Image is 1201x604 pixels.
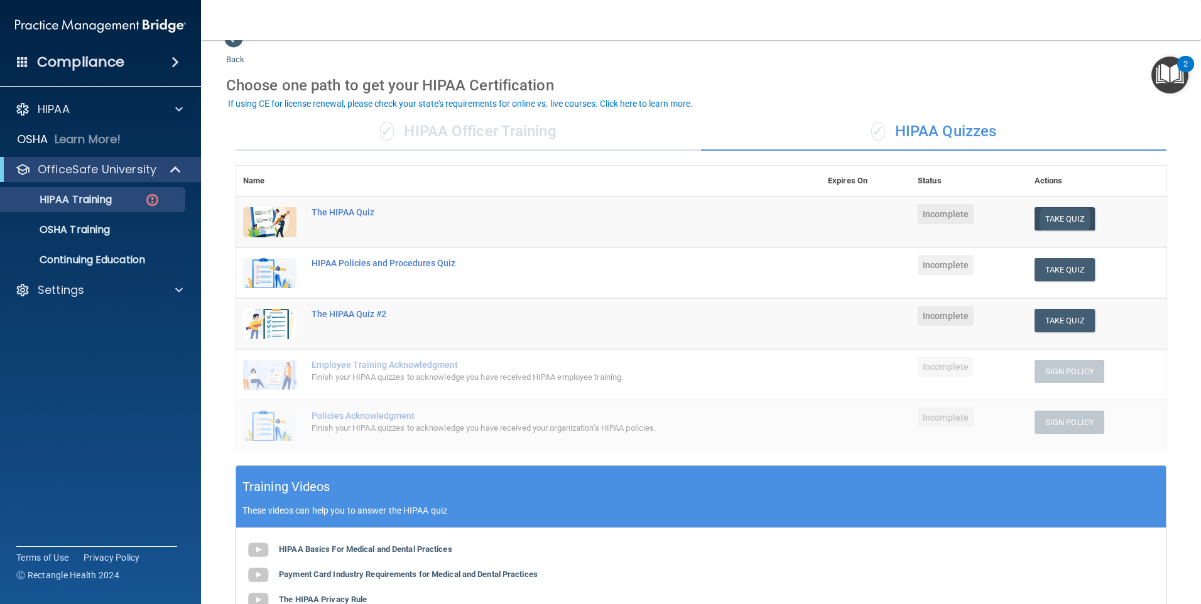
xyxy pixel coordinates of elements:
[16,569,119,581] span: Ⓒ Rectangle Health 2024
[820,166,910,197] th: Expires On
[246,537,271,563] img: gray_youtube_icon.38fcd6cc.png
[242,505,1160,515] p: These videos can help you to answer the HIPAA quiz
[1035,360,1104,383] button: Sign Policy
[84,551,140,564] a: Privacy Policy
[871,122,885,141] span: ✓
[312,258,758,268] div: HIPAA Policies and Procedures Quiz
[242,476,330,498] h5: Training Videos
[15,162,182,177] a: OfficeSafe University
[918,255,974,275] span: Incomplete
[701,113,1166,151] div: HIPAA Quizzes
[918,357,974,377] span: Incomplete
[1035,411,1104,434] button: Sign Policy
[226,97,695,110] button: If using CE for license renewal, please check your state's requirements for online vs. live cours...
[312,309,758,319] div: The HIPAA Quiz #2
[17,132,48,147] p: OSHA
[236,113,701,151] div: HIPAA Officer Training
[15,13,186,38] img: PMB logo
[1035,258,1095,281] button: Take Quiz
[380,122,394,141] span: ✓
[246,563,271,588] img: gray_youtube_icon.38fcd6cc.png
[38,102,70,117] p: HIPAA
[1027,166,1166,197] th: Actions
[236,166,304,197] th: Name
[37,53,124,71] h4: Compliance
[910,166,1027,197] th: Status
[312,411,758,421] div: Policies Acknowledgment
[55,132,121,147] p: Learn More!
[279,595,367,604] b: The HIPAA Privacy Rule
[1035,207,1095,230] button: Take Quiz
[15,283,183,298] a: Settings
[228,99,693,108] div: If using CE for license renewal, please check your state's requirements for online vs. live cours...
[226,67,1176,104] div: Choose one path to get your HIPAA Certification
[8,224,110,236] p: OSHA Training
[312,370,758,385] div: Finish your HIPAA quizzes to acknowledge you have received HIPAA employee training.
[1138,517,1186,565] iframe: Drift Widget Chat Controller
[279,544,452,554] b: HIPAA Basics For Medical and Dental Practices
[312,421,758,436] div: Finish your HIPAA quizzes to acknowledge you have received your organization’s HIPAA policies.
[15,102,183,117] a: HIPAA
[8,254,180,266] p: Continuing Education
[1183,64,1188,80] div: 2
[312,207,758,217] div: The HIPAA Quiz
[1035,309,1095,332] button: Take Quiz
[38,283,84,298] p: Settings
[1151,57,1188,94] button: Open Resource Center, 2 new notifications
[312,360,758,370] div: Employee Training Acknowledgment
[226,40,244,64] a: Back
[918,407,974,428] span: Incomplete
[918,204,974,224] span: Incomplete
[279,569,538,579] b: Payment Card Industry Requirements for Medical and Dental Practices
[16,551,68,564] a: Terms of Use
[8,193,112,206] p: HIPAA Training
[38,162,156,177] p: OfficeSafe University
[918,306,974,326] span: Incomplete
[144,192,160,208] img: danger-circle.6113f641.png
